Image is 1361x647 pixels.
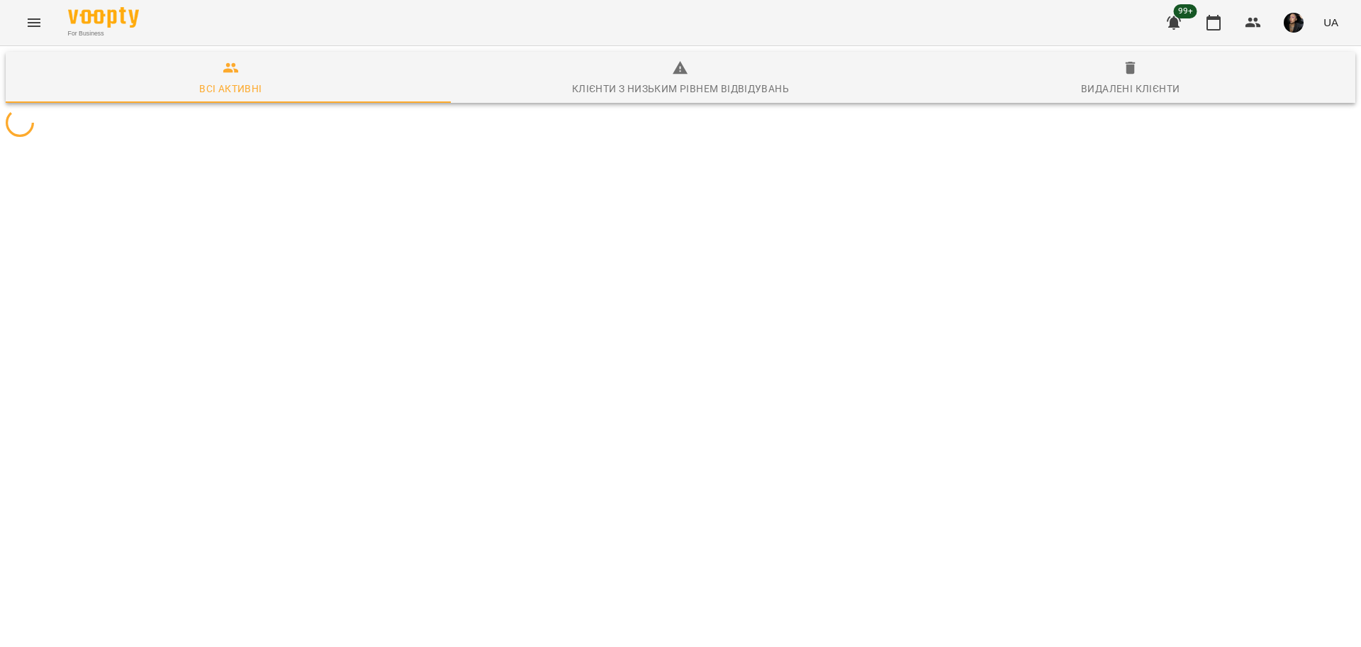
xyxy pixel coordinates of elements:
span: 99+ [1174,4,1197,18]
div: Клієнти з низьким рівнем відвідувань [572,80,789,97]
img: Voopty Logo [68,7,139,28]
img: 0e55e402c6d6ea647f310bbb168974a3.jpg [1284,13,1304,33]
span: For Business [68,29,139,38]
button: UA [1318,9,1344,35]
div: Видалені клієнти [1081,80,1180,97]
span: UA [1323,15,1338,30]
button: Menu [17,6,51,40]
div: Всі активні [199,80,262,97]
